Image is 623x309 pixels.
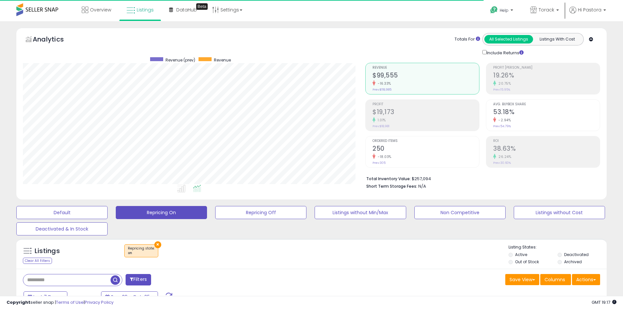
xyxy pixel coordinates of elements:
h2: $99,555 [372,72,479,80]
span: Revenue [214,57,231,63]
li: $257,094 [366,174,595,182]
p: Listing States: [509,244,607,250]
span: Ordered Items [372,139,479,143]
small: Prev: $118,985 [372,88,391,92]
span: Torack [539,7,554,13]
small: Prev: 15.95% [493,88,510,92]
span: Revenue (prev) [165,57,195,63]
span: ROI [493,139,600,143]
button: Listings without Min/Max [315,206,406,219]
small: 1.01% [375,118,386,123]
h2: 250 [372,145,479,154]
small: 20.75% [496,81,511,86]
span: Avg. Buybox Share [493,103,600,106]
a: Hi Pastora [569,7,606,21]
h2: 38.63% [493,145,600,154]
a: Privacy Policy [85,299,113,305]
div: Tooltip anchor [196,3,208,10]
span: Hi Pastora [578,7,601,13]
button: Save View [505,274,539,285]
div: seller snap | | [7,300,113,306]
h2: 53.18% [493,108,600,117]
span: 2025-10-13 19:17 GMT [592,299,616,305]
span: Profit [PERSON_NAME] [493,66,600,70]
small: 26.24% [496,154,511,159]
label: Archived [564,259,582,265]
button: Repricing Off [215,206,306,219]
span: DataHub [176,7,197,13]
a: Terms of Use [56,299,84,305]
span: Profit [372,103,479,106]
label: Out of Stock [515,259,539,265]
button: Listings without Cost [514,206,605,219]
button: Repricing On [116,206,207,219]
small: Prev: 305 [372,161,386,165]
span: N/A [418,183,426,189]
span: Listings [137,7,154,13]
label: Deactivated [564,252,589,257]
span: Overview [90,7,111,13]
small: -2.94% [496,118,511,123]
span: Help [500,8,509,13]
h5: Listings [35,247,60,256]
label: Active [515,252,527,257]
h2: 19.26% [493,72,600,80]
small: Prev: 30.60% [493,161,511,165]
button: Columns [540,274,571,285]
span: Repricing state : [128,246,155,256]
button: All Selected Listings [484,35,533,43]
div: on [128,251,155,255]
div: Include Returns [477,49,531,56]
span: Columns [545,276,565,283]
button: Default [16,206,108,219]
button: Actions [572,274,600,285]
strong: Copyright [7,299,30,305]
a: Help [485,1,520,21]
small: Prev: $18,981 [372,124,389,128]
button: Deactivated & In Stock [16,222,108,235]
h2: $19,173 [372,108,479,117]
b: Total Inventory Value: [366,176,411,181]
button: Non Competitive [414,206,506,219]
div: Totals For [455,36,480,43]
span: Revenue [372,66,479,70]
div: Clear All Filters [23,258,52,264]
i: Get Help [490,6,498,14]
button: × [154,241,161,248]
small: -16.33% [375,81,391,86]
h5: Analytics [33,35,77,45]
b: Short Term Storage Fees: [366,183,417,189]
small: -18.03% [375,154,391,159]
small: Prev: 54.79% [493,124,511,128]
button: Listings With Cost [533,35,581,43]
button: Filters [126,274,151,285]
